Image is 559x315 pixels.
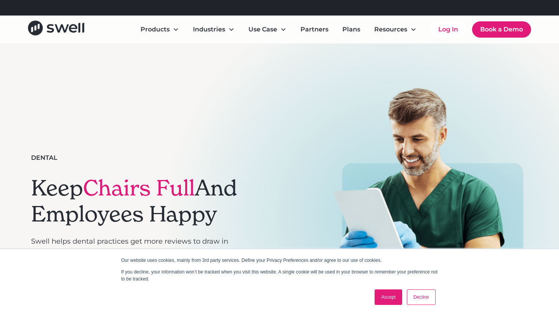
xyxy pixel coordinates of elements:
div: Dental [31,153,57,163]
p: If you decline, your information won’t be tracked when you visit this website. A single cookie wi... [121,268,438,282]
a: Decline [407,289,436,305]
a: Learn More [292,4,327,11]
div: Industries [193,25,225,34]
div: Industries [187,22,241,37]
span: Chairs Full [83,174,195,202]
a: Book a Demo [472,21,531,38]
p: Our website uses cookies, mainly from 3rd party services. Define your Privacy Preferences and/or ... [121,257,438,264]
a: Plans [336,22,366,37]
div: Use Case [242,22,293,37]
div: Use Case [248,25,277,34]
a: home [28,21,84,38]
a: Partners [294,22,335,37]
p: Swell helps dental practices get more reviews to draw in more patients, while also making it easy... [31,236,240,268]
a: Log In [431,22,466,37]
div: Resources [368,22,423,37]
div: Products [141,25,170,34]
div: Resources [374,25,407,34]
h1: Keep And Employees Happy [31,175,240,227]
a: Accept [375,289,402,305]
div: Products [134,22,185,37]
div: Refer a clinic, get $300! [220,3,327,12]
